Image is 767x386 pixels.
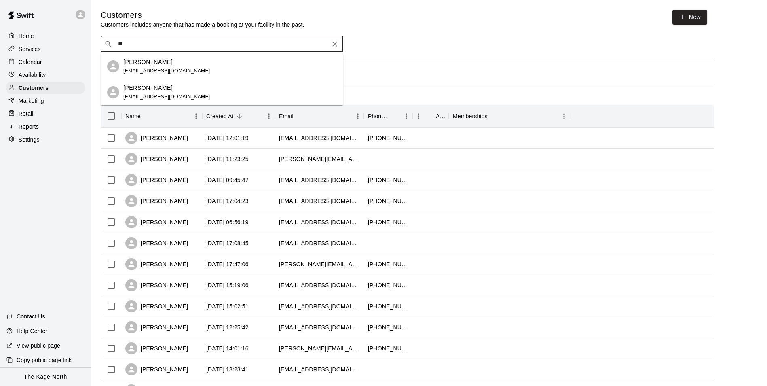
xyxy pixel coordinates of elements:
button: Menu [263,110,275,122]
div: Memberships [449,105,570,127]
div: 2025-09-19 06:56:19 [206,218,249,226]
p: View public page [17,341,60,350]
div: Alba Vacca-Joubert [107,60,119,72]
div: nadia.mahdi73@gmail.com [279,134,360,142]
p: The Kage North [24,373,67,381]
div: heather.kathleen.a@gmail.com [279,344,360,352]
div: Marketing [6,95,85,107]
div: [PERSON_NAME] [125,321,188,333]
div: [PERSON_NAME] [125,195,188,207]
button: Menu [352,110,364,122]
div: 2025-09-20 11:23:25 [206,155,249,163]
p: Settings [19,136,40,144]
p: Reports [19,123,39,131]
a: New [672,10,707,25]
div: 2025-09-17 12:25:42 [206,323,249,331]
p: Calendar [19,58,42,66]
p: Home [19,32,34,40]
div: patrickisa333@hotmail.com [279,239,360,247]
a: Settings [6,134,85,146]
div: Email [279,105,294,127]
div: mpratt.connect@icloud.com [279,176,360,184]
div: [PERSON_NAME] [125,279,188,291]
div: mclaughlin7947@gmail.com [279,323,360,331]
a: Retail [6,108,85,120]
div: Name [125,105,141,127]
div: 2025-09-16 13:23:41 [206,365,249,373]
button: Sort [488,110,499,122]
div: +12897954067 [368,176,408,184]
button: Sort [141,110,152,122]
div: 2025-09-17 17:47:06 [206,260,249,268]
span: [EMAIL_ADDRESS][DOMAIN_NAME] [123,68,210,74]
div: [PERSON_NAME] [125,132,188,144]
div: 2025-09-18 17:08:45 [206,239,249,247]
a: Home [6,30,85,42]
div: Email [275,105,364,127]
button: Clear [329,38,340,50]
div: manzato.mara@gmail.com [279,197,360,205]
button: Sort [389,110,400,122]
a: Services [6,43,85,55]
p: [PERSON_NAME] [123,58,173,66]
div: Created At [206,105,234,127]
div: [PERSON_NAME] [125,174,188,186]
a: Calendar [6,56,85,68]
a: Reports [6,121,85,133]
div: Search customers by name or email [101,36,343,52]
div: gaudetmj@gmail.com [279,365,360,373]
div: 2025-09-17 15:19:06 [206,281,249,289]
div: +14165050668 [368,134,408,142]
div: Phone Number [368,105,389,127]
p: Services [19,45,41,53]
div: 2025-09-21 12:01:19 [206,134,249,142]
button: Sort [425,110,436,122]
a: Customers [6,82,85,94]
div: dbabbott7@gmail.com [279,302,360,310]
div: 2025-09-19 17:04:23 [206,197,249,205]
div: glendenning.darren@gmail.com [279,155,360,163]
div: [PERSON_NAME] [125,363,188,375]
div: 2025-09-20 09:45:47 [206,176,249,184]
p: Copy public page link [17,356,72,364]
div: +16478314131 [368,281,408,289]
div: [PERSON_NAME] [125,216,188,228]
div: 2025-09-16 14:01:16 [206,344,249,352]
div: [PERSON_NAME] [125,258,188,270]
a: Availability [6,69,85,81]
p: Customers includes anyone that has made a booking at your facility in the past. [101,21,304,29]
div: atenareisi62@gmail.com [279,281,360,289]
h5: Customers [101,10,304,21]
div: 2025-09-17 15:02:51 [206,302,249,310]
div: [PERSON_NAME] [125,153,188,165]
div: sydneymead1414@gmail.com [279,218,360,226]
p: Contact Us [17,312,45,320]
div: [PERSON_NAME] [125,237,188,249]
div: +16479211418 [368,218,408,226]
button: Menu [190,110,202,122]
button: Menu [558,110,570,122]
div: Phone Number [364,105,412,127]
div: Age [412,105,449,127]
p: Retail [19,110,34,118]
div: Name [121,105,202,127]
p: Marketing [19,97,44,105]
div: Age [436,105,445,127]
button: Menu [400,110,412,122]
div: +17057900096 [368,323,408,331]
div: Amélie Joubert [107,86,119,98]
div: +17058799346 [368,344,408,352]
p: Customers [19,84,49,92]
div: [PERSON_NAME] [125,342,188,354]
button: Sort [234,110,245,122]
button: Menu [412,110,425,122]
div: Memberships [453,105,488,127]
